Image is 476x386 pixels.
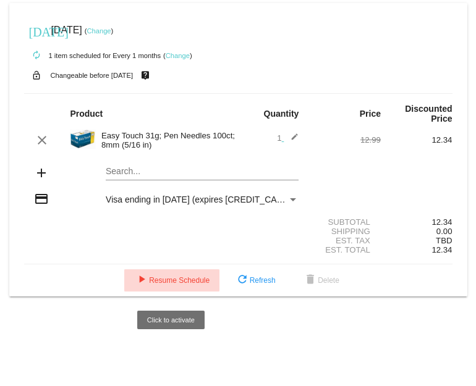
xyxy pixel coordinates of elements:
[85,27,114,35] small: ( )
[436,227,453,236] span: 0.00
[277,133,299,143] span: 1
[34,191,49,206] mat-icon: credit_card
[95,131,238,149] div: Easy Touch 31g; Pen Needles 100ct; 8mm (5/16 in)
[51,25,82,35] span: [DATE]
[106,195,299,204] mat-select: Payment Method
[309,217,381,227] div: Subtotal
[235,276,276,285] span: Refresh
[225,269,286,292] button: Refresh
[381,217,453,227] div: 12.34
[70,109,103,119] strong: Product
[138,67,153,83] mat-icon: live_help
[309,227,381,236] div: Shipping
[134,273,149,288] mat-icon: play_arrow
[106,195,321,204] span: Visa ending in [DATE] (expires [CREDIT_CARD_DATA])
[35,133,49,148] mat-icon: clear
[166,52,190,59] a: Change
[309,245,381,254] div: Est. Total
[29,48,44,63] mat-icon: autorenew
[303,273,318,288] mat-icon: delete
[309,236,381,245] div: Est. Tax
[29,23,44,38] mat-icon: [DATE]
[360,109,381,119] strong: Price
[29,67,44,83] mat-icon: lock_open
[284,133,299,148] mat-icon: edit
[24,52,161,59] small: 1 item scheduled for Every 1 months
[264,109,299,119] strong: Quantity
[235,273,250,288] mat-icon: refresh
[431,245,452,254] span: 12.34
[163,52,192,59] small: ( )
[124,269,219,292] button: Resume Schedule
[34,166,49,180] mat-icon: add
[309,135,381,145] div: 12.99
[51,72,134,79] small: Changeable before [DATE]
[134,276,210,285] span: Resume Schedule
[381,135,453,145] div: 12.34
[405,104,452,124] strong: Discounted Price
[106,167,299,177] input: Search...
[293,269,349,292] button: Delete
[87,27,111,35] a: Change
[303,276,339,285] span: Delete
[436,236,452,245] span: TBD
[70,127,96,151] img: 31.png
